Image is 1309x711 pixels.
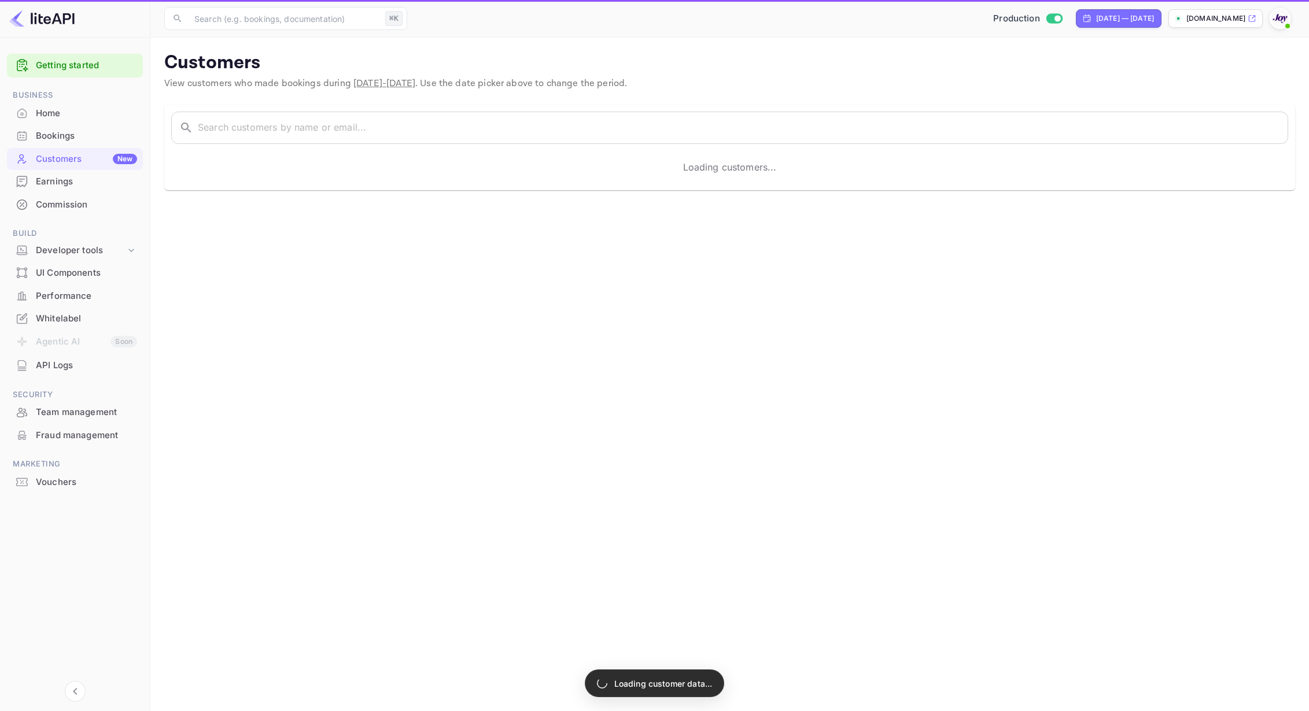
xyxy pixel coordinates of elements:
a: Home [7,102,143,124]
a: API Logs [7,354,143,376]
a: Fraud management [7,424,143,446]
div: Whitelabel [7,308,143,330]
input: Search customers by name or email... [198,112,1288,144]
div: Home [7,102,143,125]
div: Vouchers [7,471,143,494]
div: Commission [36,198,137,212]
span: Business [7,89,143,102]
div: Home [36,107,137,120]
div: Fraud management [7,424,143,447]
div: Fraud management [36,429,137,442]
div: New [113,154,137,164]
a: Whitelabel [7,308,143,329]
div: [DATE] — [DATE] [1096,13,1154,24]
div: Performance [7,285,143,308]
img: LiteAPI logo [9,9,75,28]
div: Developer tools [36,244,126,257]
span: [DATE] - [DATE] [353,77,415,90]
div: Whitelabel [36,312,137,325]
span: Production [993,12,1040,25]
div: Vouchers [36,476,137,489]
div: UI Components [36,266,137,280]
span: Marketing [7,458,143,471]
button: Collapse navigation [65,681,86,702]
div: Bookings [36,129,137,143]
a: CustomersNew [7,148,143,169]
div: Earnings [36,175,137,188]
p: Loading customer data... [614,677,713,690]
div: Team management [7,401,143,424]
img: With Joy [1271,9,1289,28]
a: Bookings [7,125,143,146]
div: UI Components [7,262,143,284]
a: Getting started [36,59,137,72]
div: Team management [36,406,137,419]
div: Performance [36,290,137,303]
p: Loading customers... [683,160,777,174]
a: UI Components [7,262,143,283]
span: View customers who made bookings during . Use the date picker above to change the period. [164,77,627,90]
div: Click to change the date range period [1076,9,1161,28]
a: Commission [7,194,143,215]
div: Getting started [7,54,143,77]
p: [DOMAIN_NAME] [1186,13,1245,24]
span: Build [7,227,143,240]
a: Vouchers [7,471,143,492]
div: Customers [36,153,137,166]
div: API Logs [7,354,143,377]
p: Customers [164,51,1295,75]
div: Switch to Sandbox mode [989,12,1067,25]
div: ⌘K [385,11,403,26]
a: Performance [7,285,143,306]
div: Earnings [7,171,143,193]
div: Developer tools [7,240,143,261]
a: Team management [7,401,143,423]
div: Commission [7,194,143,216]
div: Bookings [7,125,143,147]
a: Earnings [7,171,143,192]
span: Security [7,388,143,401]
div: API Logs [36,359,137,372]
input: Search (e.g. bookings, documentation) [187,7,381,30]
div: CustomersNew [7,148,143,171]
